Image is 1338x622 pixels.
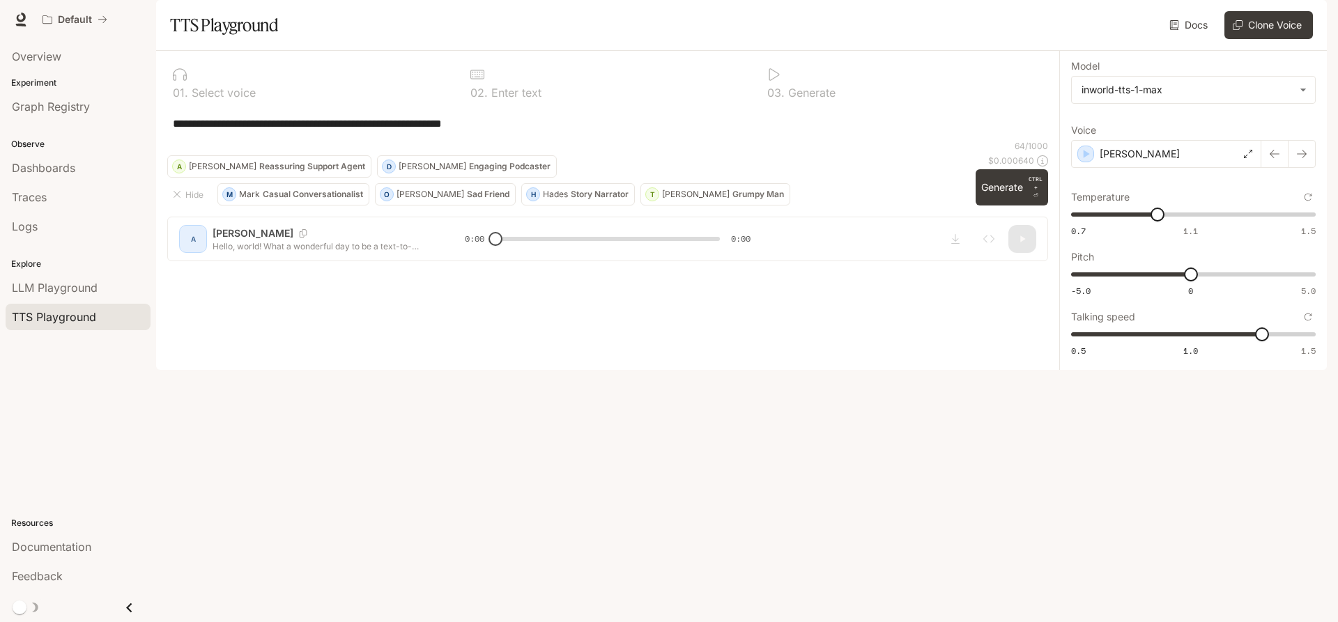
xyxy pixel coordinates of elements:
p: Generate [785,87,836,98]
span: 5.0 [1301,285,1316,297]
p: 64 / 1000 [1015,140,1048,152]
p: [PERSON_NAME] [662,190,730,199]
h1: TTS Playground [170,11,278,39]
p: Reassuring Support Agent [259,162,365,171]
p: Default [58,14,92,26]
p: Hades [543,190,568,199]
button: Reset to default [1300,189,1316,205]
button: HHadesStory Narrator [521,183,635,205]
div: A [173,155,185,178]
p: Story Narrator [571,190,629,199]
p: 0 3 . [767,87,785,98]
button: MMarkCasual Conversationalist [217,183,369,205]
div: O [380,183,393,205]
p: Talking speed [1071,312,1135,322]
p: Temperature [1071,192,1130,202]
p: Grumpy Man [732,190,784,199]
p: [PERSON_NAME] [399,162,466,171]
div: inworld-tts-1-max [1082,83,1293,97]
span: 1.0 [1183,345,1198,357]
p: Pitch [1071,252,1094,262]
button: Reset to default [1300,309,1316,325]
button: All workspaces [36,6,114,33]
button: Hide [167,183,212,205]
button: O[PERSON_NAME]Sad Friend [375,183,516,205]
p: Engaging Podcaster [469,162,551,171]
p: [PERSON_NAME] [189,162,256,171]
div: T [646,183,659,205]
p: Sad Friend [467,190,509,199]
p: Enter text [488,87,541,98]
button: D[PERSON_NAME]Engaging Podcaster [377,155,557,178]
p: Voice [1071,125,1096,135]
p: Mark [239,190,260,199]
button: GenerateCTRL +⏎ [976,169,1048,205]
span: 0.7 [1071,225,1086,237]
span: 1.5 [1301,225,1316,237]
div: D [383,155,395,178]
p: $ 0.000640 [988,155,1034,166]
p: CTRL + [1029,175,1043,192]
span: 1.1 [1183,225,1198,237]
p: Select voice [188,87,256,98]
p: [PERSON_NAME] [397,190,464,199]
button: Clone Voice [1224,11,1313,39]
a: Docs [1167,11,1213,39]
p: 0 1 . [173,87,188,98]
div: M [223,183,236,205]
span: 0.5 [1071,345,1086,357]
div: H [527,183,539,205]
div: inworld-tts-1-max [1072,77,1315,103]
p: Casual Conversationalist [263,190,363,199]
p: 0 2 . [470,87,488,98]
button: A[PERSON_NAME]Reassuring Support Agent [167,155,371,178]
span: 1.5 [1301,345,1316,357]
span: -5.0 [1071,285,1091,297]
p: Model [1071,61,1100,71]
p: [PERSON_NAME] [1100,147,1180,161]
p: ⏎ [1029,175,1043,200]
button: T[PERSON_NAME]Grumpy Man [640,183,790,205]
span: 0 [1188,285,1193,297]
